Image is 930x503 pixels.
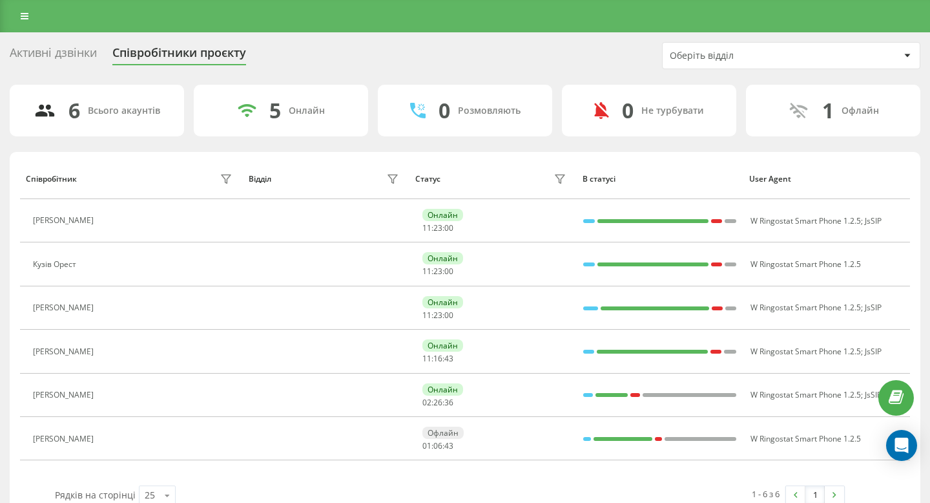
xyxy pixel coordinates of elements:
span: 00 [444,310,453,321]
div: [PERSON_NAME] [33,216,97,225]
div: 1 - 6 з 6 [752,487,780,500]
div: Відділ [249,175,271,184]
span: 11 [422,310,431,321]
span: 36 [444,397,453,408]
div: Open Intercom Messenger [886,430,917,461]
div: Офлайн [842,105,879,116]
div: Розмовляють [458,105,521,116]
span: 00 [444,266,453,277]
div: 1 [822,98,834,123]
div: 0 [439,98,450,123]
span: 02 [422,397,431,408]
div: Офлайн [422,427,464,439]
div: Онлайн [422,296,463,308]
div: : : [422,267,453,276]
div: Кузів Орест [33,260,79,269]
span: W Ringostat Smart Phone 1.2.5 [750,346,861,357]
span: Рядків на сторінці [55,489,136,501]
div: Співробітники проєкту [112,46,246,66]
span: W Ringostat Smart Phone 1.2.5 [750,433,861,444]
span: 00 [444,222,453,233]
span: 23 [433,310,442,321]
div: [PERSON_NAME] [33,434,97,444]
span: 06 [433,440,442,451]
div: : : [422,442,453,451]
div: [PERSON_NAME] [33,303,97,312]
div: 5 [269,98,281,123]
span: 11 [422,266,431,277]
span: 43 [444,440,453,451]
div: : : [422,398,453,407]
span: W Ringostat Smart Phone 1.2.5 [750,389,861,400]
div: 25 [145,489,155,502]
div: В статусі [583,175,738,184]
div: Онлайн [422,383,463,396]
div: : : [422,354,453,363]
div: User Agent [749,175,904,184]
span: 43 [444,353,453,364]
div: Не турбувати [641,105,704,116]
span: 23 [433,266,442,277]
div: Активні дзвінки [10,46,97,66]
span: 11 [422,353,431,364]
span: JsSIP [865,346,882,357]
div: Онлайн [422,209,463,221]
span: W Ringostat Smart Phone 1.2.5 [750,302,861,313]
div: Оберіть відділ [670,50,824,61]
span: JsSIP [865,215,882,226]
div: 0 [622,98,634,123]
div: Статус [415,175,440,184]
div: : : [422,224,453,233]
span: W Ringostat Smart Phone 1.2.5 [750,215,861,226]
span: 01 [422,440,431,451]
span: 16 [433,353,442,364]
span: 23 [433,222,442,233]
span: JsSIP [865,302,882,313]
div: Онлайн [289,105,325,116]
span: 26 [433,397,442,408]
div: Всього акаунтів [88,105,160,116]
span: W Ringostat Smart Phone 1.2.5 [750,259,861,270]
div: Співробітник [26,175,77,184]
div: [PERSON_NAME] [33,391,97,400]
div: Онлайн [422,339,463,352]
div: : : [422,311,453,320]
span: JsSIP [865,389,882,400]
span: 11 [422,222,431,233]
div: Онлайн [422,252,463,264]
div: [PERSON_NAME] [33,347,97,356]
div: 6 [68,98,80,123]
